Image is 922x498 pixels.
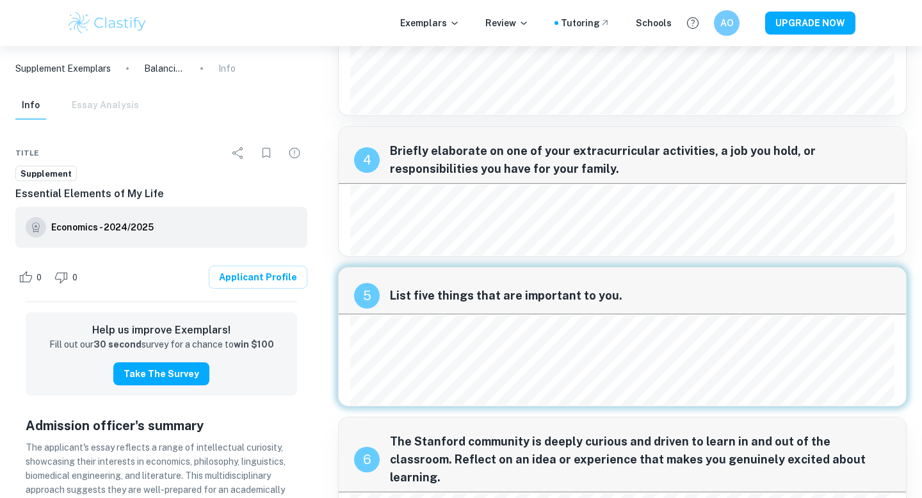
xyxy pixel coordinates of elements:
a: Supplement Exemplars [15,61,111,76]
div: Share [225,140,251,166]
div: recipe [354,283,380,309]
span: 0 [29,271,49,284]
a: Tutoring [561,16,610,30]
p: Info [218,61,236,76]
span: List five things that are important to you. [390,287,891,305]
span: Briefly elaborate on one of your extracurricular activities, a job you hold, or responsibilities ... [390,142,891,178]
p: Fill out our survey for a chance to [49,338,274,352]
div: Like [15,267,49,287]
strong: win $100 [234,339,274,349]
div: Dislike [51,267,85,287]
button: Help and Feedback [682,12,704,34]
p: Review [485,16,529,30]
span: 0 [65,271,85,284]
p: Balancing Academics and Leadership: My Last Two [PERSON_NAME] [144,61,185,76]
a: Applicant Profile [209,266,307,289]
button: UPGRADE NOW [765,12,855,35]
div: Report issue [282,140,307,166]
h6: Economics - 2024/2025 [51,220,154,234]
h6: Essential Elements of My Life [15,186,307,202]
span: Supplement [16,168,76,181]
span: The Stanford community is deeply curious and driven to learn in and out of the classroom. Reflect... [390,433,891,486]
button: Info [15,92,46,120]
div: recipe [354,447,380,472]
a: Economics - 2024/2025 [51,217,154,237]
button: AO [714,10,740,36]
a: Schools [636,16,672,30]
img: Clastify logo [67,10,148,36]
button: Take the Survey [113,362,209,385]
strong: 30 second [93,339,142,349]
div: recipe [354,147,380,173]
p: Exemplars [400,16,460,30]
h6: AO [720,16,734,30]
h6: Help us improve Exemplars! [36,323,287,338]
div: Bookmark [254,140,279,166]
h5: Admission officer's summary [26,416,297,435]
span: Title [15,147,39,159]
a: Supplement [15,166,77,182]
